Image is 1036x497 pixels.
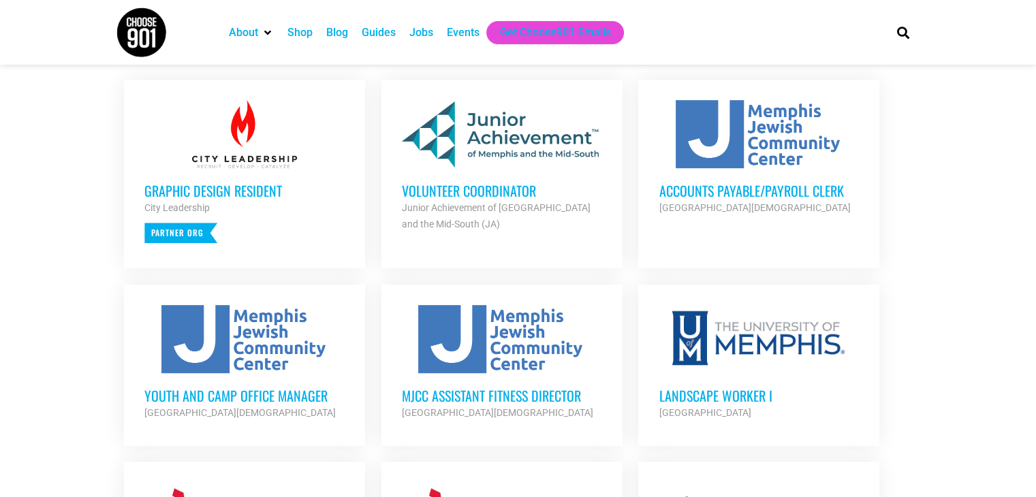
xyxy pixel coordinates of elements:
a: Jobs [409,25,433,41]
div: About [222,21,281,44]
a: About [229,25,258,41]
a: Volunteer Coordinator Junior Achievement of [GEOGRAPHIC_DATA] and the Mid-South (JA) [381,80,623,253]
h3: Youth and Camp Office Manager [144,387,345,404]
h3: MJCC Assistant Fitness Director [402,387,602,404]
a: Landscape Worker I [GEOGRAPHIC_DATA] [638,285,879,441]
h3: Landscape Worker I [659,387,859,404]
nav: Main nav [222,21,873,44]
h3: Volunteer Coordinator [402,182,602,199]
a: Accounts Payable/Payroll Clerk [GEOGRAPHIC_DATA][DEMOGRAPHIC_DATA] [638,80,879,236]
strong: [GEOGRAPHIC_DATA][DEMOGRAPHIC_DATA] [659,202,850,213]
strong: Junior Achievement of [GEOGRAPHIC_DATA] and the Mid-South (JA) [402,202,591,229]
strong: City Leadership [144,202,210,213]
a: Guides [362,25,396,41]
a: Blog [326,25,348,41]
a: Get Choose901 Emails [500,25,610,41]
h3: Graphic Design Resident [144,182,345,199]
a: Shop [287,25,313,41]
a: Events [447,25,480,41]
a: Graphic Design Resident City Leadership Partner Org [124,80,365,263]
div: Search [892,21,914,44]
strong: [GEOGRAPHIC_DATA][DEMOGRAPHIC_DATA] [402,407,593,418]
a: Youth and Camp Office Manager [GEOGRAPHIC_DATA][DEMOGRAPHIC_DATA] [124,285,365,441]
strong: [GEOGRAPHIC_DATA][DEMOGRAPHIC_DATA] [144,407,336,418]
p: Partner Org [144,223,217,243]
h3: Accounts Payable/Payroll Clerk [659,182,859,199]
a: MJCC Assistant Fitness Director [GEOGRAPHIC_DATA][DEMOGRAPHIC_DATA] [381,285,623,441]
strong: [GEOGRAPHIC_DATA] [659,407,751,418]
